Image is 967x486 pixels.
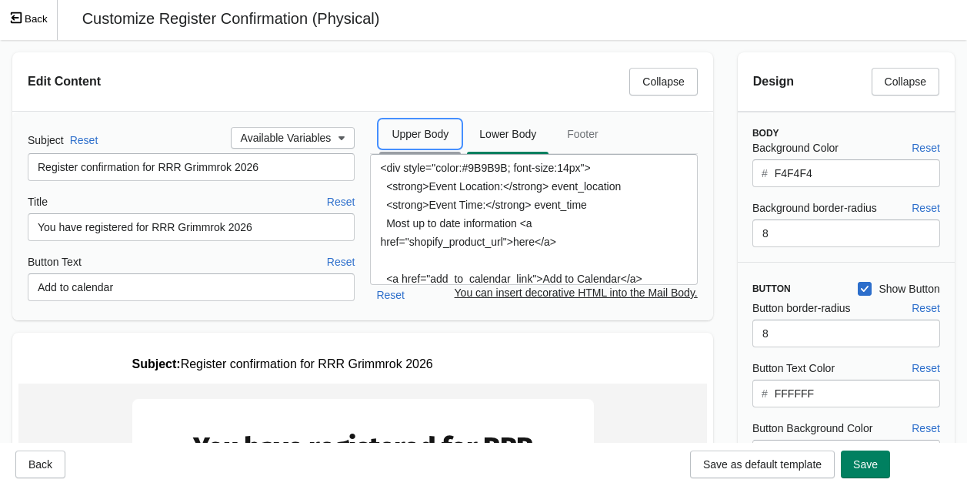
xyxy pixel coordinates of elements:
a: here [401,259,422,272]
button: Reset [905,414,946,442]
label: Subject [28,132,64,148]
label: Button Background Color [752,421,872,436]
button: Collapse [872,68,939,96]
td: Add the event to your calendar. [145,125,545,146]
h3: Button [752,283,845,295]
span: Reset [327,196,355,208]
div: # [762,384,768,403]
span: Reset [912,302,940,314]
button: Reset [905,294,946,322]
button: Back [15,451,65,478]
div: event_location event_time Most up to date information insert_calendar_logo [145,212,545,320]
label: Background Color [752,140,839,156]
strong: Event Location: [273,228,345,241]
button: Save as default template [690,451,835,478]
p: Customize Register Confirmation (Physical) [82,8,955,29]
span: Collapse [642,75,684,88]
textarea: <div style="color:#9B9B9B; font-size:14px"> <strong>Event Location:</strong> event_location <stro... [370,154,697,285]
label: Title [28,194,48,209]
button: Reset [64,126,105,154]
button: Reset [905,354,946,382]
div: shop_name event_time_disclaimer [145,381,545,412]
label: Button border-radius [752,300,851,316]
span: Reset [327,256,355,268]
span: Show Button [879,281,939,297]
p: Register confirmation for RRR Grimmrok 2026 [120,12,582,26]
label: Button Text [28,254,82,270]
td: You have registered for RRR Grimmrok 2026 [145,46,545,117]
span: Save [853,458,878,471]
label: Button Text Color [752,360,835,376]
span: Reset [70,134,98,146]
h2: Design [753,72,859,91]
button: Collapse [629,68,697,96]
button: Available Variables [231,127,355,149]
div: # [762,164,768,183]
span: Collapse [885,75,926,88]
h2: Edit Content [28,72,617,91]
strong: Subject: [120,12,168,25]
button: Reset [905,194,946,222]
a: Add to calendar [299,172,389,190]
h3: Body [752,127,940,139]
label: Background border-radius [752,200,877,216]
strong: Event Time: [290,243,345,256]
span: Save as default template [703,458,822,471]
button: Reset [321,248,362,276]
span: Reset [912,422,940,434]
span: Reset [912,142,940,154]
span: Reset [376,289,405,301]
span: Lower Body [467,120,549,148]
span: Reset [912,362,940,374]
span: Back [28,458,52,471]
p: You can insert decorative HTML into the Mail Body. [455,285,698,300]
button: Reset [370,281,411,309]
span: Available Variables [241,132,332,144]
span: Upper Body [379,120,461,148]
button: Save [841,451,890,478]
a: Add to Calendar [306,290,382,303]
button: Reset [905,134,946,162]
span: Footer [555,120,610,148]
span: Reset [912,202,940,214]
button: Reset [321,188,362,216]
